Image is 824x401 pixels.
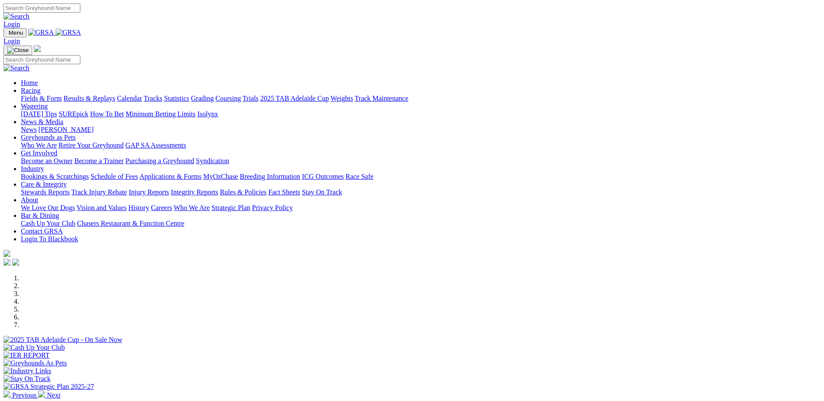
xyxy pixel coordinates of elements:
img: Cash Up Your Club [3,344,65,352]
a: News & Media [21,118,63,125]
a: Breeding Information [240,173,300,180]
a: Fact Sheets [268,188,300,196]
img: IER REPORT [3,352,50,359]
a: We Love Our Dogs [21,204,75,211]
span: Menu [9,30,23,36]
a: Fields & Form [21,95,62,102]
a: Racing [21,87,40,94]
a: Tracks [144,95,162,102]
a: Get Involved [21,149,57,157]
a: Injury Reports [129,188,169,196]
a: Care & Integrity [21,181,67,188]
img: chevron-right-pager-white.svg [38,391,45,398]
div: Racing [21,95,821,102]
a: Results & Replays [63,95,115,102]
a: Login [3,20,20,28]
div: About [21,204,821,212]
div: Greyhounds as Pets [21,141,821,149]
a: Greyhounds as Pets [21,134,76,141]
a: Schedule of Fees [90,173,138,180]
a: Contact GRSA [21,227,63,235]
button: Toggle navigation [3,46,32,55]
a: Previous [3,391,38,399]
a: Become an Owner [21,157,73,164]
img: chevron-left-pager-white.svg [3,391,10,398]
a: Coursing [215,95,241,102]
a: How To Bet [90,110,124,118]
a: SUREpick [59,110,88,118]
a: Integrity Reports [171,188,218,196]
img: logo-grsa-white.png [3,250,10,257]
a: ICG Outcomes [302,173,344,180]
a: Login [3,37,20,45]
a: Login To Blackbook [21,235,78,243]
a: Rules & Policies [220,188,267,196]
a: Statistics [164,95,189,102]
img: Stay On Track [3,375,50,383]
img: Search [3,13,30,20]
button: Toggle navigation [3,28,26,37]
img: Search [3,64,30,72]
a: Applications & Forms [139,173,202,180]
img: 2025 TAB Adelaide Cup - On Sale Now [3,336,122,344]
img: GRSA [56,29,81,36]
a: Syndication [196,157,229,164]
input: Search [3,55,80,64]
a: Purchasing a Greyhound [126,157,194,164]
a: Trials [242,95,258,102]
a: Weights [331,95,353,102]
img: twitter.svg [12,259,19,266]
a: Retire Your Greyhound [59,141,124,149]
a: Home [21,79,38,86]
div: Get Involved [21,157,821,165]
input: Search [3,3,80,13]
a: Bar & Dining [21,212,59,219]
a: Stay On Track [302,188,342,196]
span: Next [47,391,60,399]
div: Care & Integrity [21,188,821,196]
div: Industry [21,173,821,181]
a: Careers [151,204,172,211]
a: Become a Trainer [74,157,124,164]
a: Track Maintenance [355,95,408,102]
a: Who We Are [174,204,210,211]
a: Chasers Restaurant & Function Centre [77,220,184,227]
a: MyOzChase [203,173,238,180]
img: facebook.svg [3,259,10,266]
span: Previous [12,391,36,399]
img: Industry Links [3,367,51,375]
a: 2025 TAB Adelaide Cup [260,95,329,102]
a: Industry [21,165,44,172]
a: Race Safe [345,173,373,180]
div: Bar & Dining [21,220,821,227]
img: GRSA Strategic Plan 2025-27 [3,383,94,391]
a: Vision and Values [76,204,126,211]
a: Wagering [21,102,48,110]
a: Minimum Betting Limits [126,110,195,118]
a: Strategic Plan [212,204,250,211]
a: Next [38,391,60,399]
a: Isolynx [197,110,218,118]
a: History [128,204,149,211]
img: Greyhounds As Pets [3,359,67,367]
a: Bookings & Scratchings [21,173,89,180]
div: Wagering [21,110,821,118]
a: Who We Are [21,141,57,149]
a: Privacy Policy [252,204,293,211]
a: News [21,126,36,133]
a: Calendar [117,95,142,102]
a: About [21,196,38,204]
img: Close [7,47,29,54]
a: Track Injury Rebate [71,188,127,196]
img: GRSA [28,29,54,36]
a: Stewards Reports [21,188,69,196]
a: GAP SA Assessments [126,141,186,149]
a: Cash Up Your Club [21,220,75,227]
a: [PERSON_NAME] [38,126,93,133]
img: logo-grsa-white.png [34,45,41,52]
div: News & Media [21,126,821,134]
a: Grading [191,95,214,102]
a: [DATE] Tips [21,110,57,118]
